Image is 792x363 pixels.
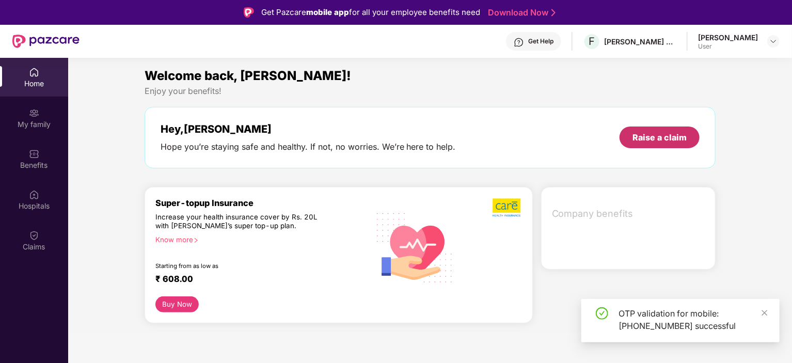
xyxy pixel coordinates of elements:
[161,123,456,135] div: Hey, [PERSON_NAME]
[29,108,39,118] img: svg+xml;base64,PHN2ZyB3aWR0aD0iMjAiIGhlaWdodD0iMjAiIHZpZXdCb3g9IjAgMCAyMCAyMCIgZmlsbD0ibm9uZSIgeG...
[552,207,707,221] span: Company benefits
[29,230,39,241] img: svg+xml;base64,PHN2ZyBpZD0iQ2xhaW0iIHhtbG5zPSJodHRwOi8vd3d3LnczLm9yZy8yMDAwL3N2ZyIgd2lkdGg9IjIwIi...
[698,33,758,42] div: [PERSON_NAME]
[698,42,758,51] div: User
[145,86,716,97] div: Enjoy your benefits!
[589,35,595,48] span: F
[632,132,687,143] div: Raise a claim
[546,200,716,227] div: Company benefits
[155,198,369,208] div: Super-topup Insurance
[29,67,39,77] img: svg+xml;base64,PHN2ZyBpZD0iSG9tZSIgeG1sbnM9Imh0dHA6Ly93d3cudzMub3JnLzIwMDAvc3ZnIiB3aWR0aD0iMjAiIG...
[261,6,480,19] div: Get Pazcare for all your employee benefits need
[528,37,553,45] div: Get Help
[769,37,778,45] img: svg+xml;base64,PHN2ZyBpZD0iRHJvcGRvd24tMzJ4MzIiIHhtbG5zPSJodHRwOi8vd3d3LnczLm9yZy8yMDAwL3N2ZyIgd2...
[244,7,254,18] img: Logo
[761,309,768,317] span: close
[596,307,608,320] span: check-circle
[155,235,363,243] div: Know more
[514,37,524,48] img: svg+xml;base64,PHN2ZyBpZD0iSGVscC0zMngzMiIgeG1sbnM9Imh0dHA6Ly93d3cudzMub3JnLzIwMDAvc3ZnIiB3aWR0aD...
[369,200,461,294] img: svg+xml;base64,PHN2ZyB4bWxucz0iaHR0cDovL3d3dy53My5vcmcvMjAwMC9zdmciIHhtbG5zOnhsaW5rPSJodHRwOi8vd3...
[488,7,552,18] a: Download Now
[306,7,349,17] strong: mobile app
[29,149,39,159] img: svg+xml;base64,PHN2ZyBpZD0iQmVuZWZpdHMiIHhtbG5zPSJodHRwOi8vd3d3LnczLm9yZy8yMDAwL3N2ZyIgd2lkdGg9Ij...
[155,296,199,312] button: Buy Now
[12,35,80,48] img: New Pazcare Logo
[493,198,522,217] img: b5dec4f62d2307b9de63beb79f102df3.png
[155,213,325,231] div: Increase your health insurance cover by Rs. 20L with [PERSON_NAME]’s super top-up plan.
[155,274,359,286] div: ₹ 608.00
[145,68,351,83] span: Welcome back, [PERSON_NAME]!
[161,141,456,152] div: Hope you’re staying safe and healthy. If not, no worries. We’re here to help.
[604,37,676,46] div: [PERSON_NAME] CONSULTANTS PRIVATE LIMITED
[619,307,767,332] div: OTP validation for mobile: [PHONE_NUMBER] successful
[29,190,39,200] img: svg+xml;base64,PHN2ZyBpZD0iSG9zcGl0YWxzIiB4bWxucz0iaHR0cDovL3d3dy53My5vcmcvMjAwMC9zdmciIHdpZHRoPS...
[155,262,325,270] div: Starting from as low as
[193,238,199,243] span: right
[551,7,556,18] img: Stroke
